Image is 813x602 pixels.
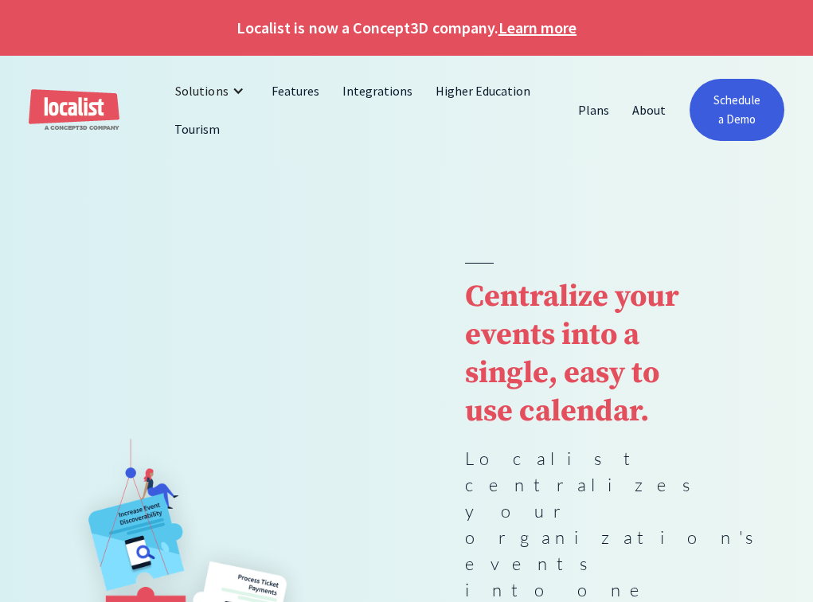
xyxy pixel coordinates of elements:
a: Schedule a Demo [690,79,784,141]
a: Integrations [331,72,424,110]
a: Higher Education [424,72,543,110]
a: Features [260,72,331,110]
a: Plans [567,91,621,129]
div: Solutions [175,81,228,100]
a: home [29,89,119,131]
strong: Centralize your events into a single, easy to use calendar. [465,278,679,431]
a: Tourism [163,110,232,148]
a: About [621,91,678,129]
a: Learn more [498,16,577,40]
div: Solutions [163,72,260,110]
